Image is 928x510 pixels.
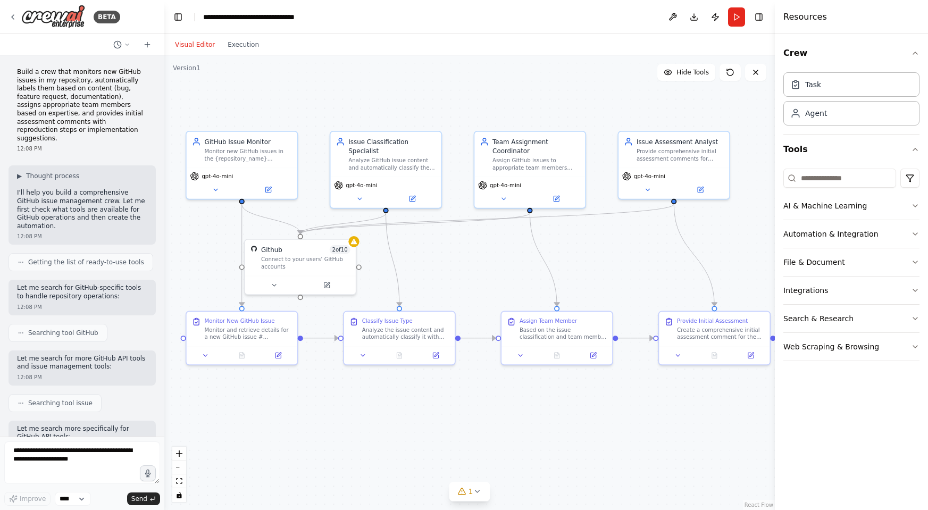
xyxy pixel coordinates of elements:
[204,148,291,162] div: Monitor new GitHub issues in the {repository_name} repository and retrieve issue details for proc...
[346,182,377,189] span: gpt-4o-mini
[783,68,919,134] div: Crew
[223,350,261,361] button: No output available
[538,350,576,361] button: No output available
[94,11,120,23] div: BETA
[520,317,577,324] div: Assign Team Member
[670,204,719,306] g: Edge from 01f395d9-0b91-4600-bab2-618b5affc7bc to 5f632b93-4572-4aca-a88c-25a4343804af
[420,350,451,361] button: Open in side panel
[492,157,580,171] div: Assign GitHub issues to appropriate team members based on their expertise, workload, and the natu...
[203,12,295,22] nav: breadcrumb
[490,182,521,189] span: gpt-4o-mini
[127,492,160,505] button: Send
[751,10,766,24] button: Hide right sidebar
[362,317,413,324] div: Classify Issue Type
[17,189,147,230] p: I'll help you build a comprehensive GitHub issue management crew. Let me first check what tools a...
[677,317,748,324] div: Provide Initial Assessment
[250,245,258,253] img: GitHub
[204,326,291,340] div: Monitor and retrieve details for a new GitHub issue #{issue_number} in the {repository_name} repo...
[783,220,919,248] button: Automation & Integration
[783,248,919,276] button: File & Document
[171,10,186,24] button: Hide left sidebar
[204,137,291,146] div: GitHub Issue Monitor
[637,137,724,146] div: Issue Assessment Analyst
[617,131,730,199] div: Issue Assessment AnalystProvide comprehensive initial assessment comments for GitHub issues, incl...
[500,311,613,365] div: Assign Team MemberBased on the issue classification and team member expertise in {team_expertise_...
[634,173,665,180] span: gpt-4o-mini
[805,108,827,119] div: Agent
[675,185,726,195] button: Open in side panel
[303,333,338,342] g: Edge from aff5d720-d064-4919-90e6-69eb1c8f4618 to ae1b25ac-e57c-4a3d-bf18-7cf82d90ef6d
[783,38,919,68] button: Crew
[237,204,246,306] g: Edge from 7f990ea9-a7d6-48b5-9e51-e5234462be70 to aff5d720-d064-4919-90e6-69eb1c8f4618
[783,164,919,370] div: Tools
[17,172,22,180] span: ▶
[525,213,562,306] g: Edge from 64d5ae30-a5d5-495a-b351-39bc6c1a2c2a to e82635a7-a6f2-436c-befb-5c3c660a724e
[204,317,274,324] div: Monitor New GitHub Issue
[139,38,156,51] button: Start a new chat
[330,131,442,208] div: Issue Classification SpecialistAnalyze GitHub issue content and automatically classify them with ...
[677,326,764,340] div: Create a comprehensive initial assessment comment for the GitHub issue. For bugs, provide detaile...
[261,256,350,270] div: Connect to your users’ GitHub accounts
[17,303,147,311] div: 12:08 PM
[387,194,438,204] button: Open in side panel
[301,280,352,290] button: Open in side panel
[261,245,282,254] div: Github
[17,145,147,153] div: 12:08 PM
[362,326,449,340] div: Analyze the issue content and automatically classify it with appropriate labels. Determine whethe...
[745,502,773,508] a: React Flow attribution
[783,11,827,23] h4: Resources
[381,213,404,306] g: Edge from 23238142-df98-45a1-b4f2-82b59865beae to ae1b25ac-e57c-4a3d-bf18-7cf82d90ef6d
[520,326,607,340] div: Based on the issue classification and team member expertise in {team_expertise_areas}, assign the...
[28,399,93,407] span: Searching tool issue
[783,305,919,332] button: Search & Research
[26,172,79,180] span: Thought process
[17,284,147,300] p: Let me search for GitHub-specific tools to handle repository operations:
[186,311,298,365] div: Monitor New GitHub IssueMonitor and retrieve details for a new GitHub issue #{issue_number} in th...
[21,5,85,29] img: Logo
[783,192,919,220] button: AI & Machine Learning
[578,350,608,361] button: Open in side panel
[28,329,98,337] span: Searching tool GitHub
[131,495,147,503] span: Send
[17,232,147,240] div: 12:08 PM
[329,245,350,254] span: Number of enabled actions
[172,488,186,502] button: toggle interactivity
[657,64,715,81] button: Hide Tools
[202,173,233,180] span: gpt-4o-mini
[637,148,724,162] div: Provide comprehensive initial assessment comments for GitHub issues, including reproduction steps...
[172,474,186,488] button: fit view
[658,311,771,365] div: Provide Initial AssessmentCreate a comprehensive initial assessment comment for the GitHub issue....
[783,277,919,304] button: Integrations
[169,38,221,51] button: Visual Editor
[783,333,919,361] button: Web Scraping & Browsing
[343,311,456,365] div: Classify Issue TypeAnalyze the issue content and automatically classify it with appropriate label...
[783,135,919,164] button: Tools
[492,137,580,155] div: Team Assignment Coordinator
[449,482,490,501] button: 1
[676,68,709,77] span: Hide Tools
[348,157,436,171] div: Analyze GitHub issue content and automatically classify them with appropriate labels (bug, featur...
[474,131,587,208] div: Team Assignment CoordinatorAssign GitHub issues to appropriate team members based on their expert...
[109,38,135,51] button: Switch to previous chat
[380,350,419,361] button: No output available
[531,194,582,204] button: Open in side panel
[4,492,51,506] button: Improve
[172,447,186,461] button: zoom in
[461,333,496,342] g: Edge from ae1b25ac-e57c-4a3d-bf18-7cf82d90ef6d to e82635a7-a6f2-436c-befb-5c3c660a724e
[696,350,734,361] button: No output available
[469,486,473,497] span: 1
[186,131,298,199] div: GitHub Issue MonitorMonitor new GitHub issues in the {repository_name} repository and retrieve is...
[243,185,294,195] button: Open in side panel
[17,172,79,180] button: ▶Thought process
[244,239,357,295] div: GitHubGithub2of10Connect to your users’ GitHub accounts
[263,350,294,361] button: Open in side panel
[17,425,147,441] p: Let me search more specifically for GitHub API tools:
[348,137,436,155] div: Issue Classification Specialist
[17,373,147,381] div: 12:08 PM
[237,204,305,234] g: Edge from 7f990ea9-a7d6-48b5-9e51-e5234462be70 to 10aef8df-7074-4a2b-b719-930733d0ffe4
[221,38,265,51] button: Execution
[17,355,147,371] p: Let me search for more GitHub API tools and issue management tools:
[735,350,766,361] button: Open in side panel
[17,68,147,143] p: Build a crew that monitors new GitHub issues in my repository, automatically labels them based on...
[172,447,186,502] div: React Flow controls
